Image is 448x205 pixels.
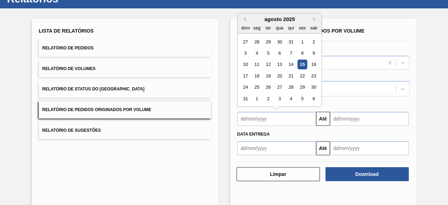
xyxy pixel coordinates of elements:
[241,60,250,69] div: Choose domingo, 10 de agosto de 2025
[313,17,318,22] button: Next Month
[237,167,320,181] button: Limpar
[309,23,318,33] div: sab
[241,37,250,47] div: Choose domingo, 27 de julho de 2025
[316,141,330,155] button: Até
[42,128,101,133] span: Relatório de Sugestões
[297,83,307,92] div: Choose sexta-feira, 29 de agosto de 2025
[263,23,273,33] div: ter
[275,94,284,103] div: Choose quarta-feira, 3 de setembro de 2025
[263,48,273,58] div: Choose terça-feira, 5 de agosto de 2025
[263,83,273,92] div: Choose terça-feira, 26 de agosto de 2025
[39,60,211,77] button: Relatório de Volumes
[309,83,318,92] div: Choose sábado, 30 de agosto de 2025
[42,87,145,91] span: Relatório de Status do [GEOGRAPHIC_DATA]
[275,23,284,33] div: qua
[286,60,295,69] div: Choose quinta-feira, 14 de agosto de 2025
[39,81,211,98] button: Relatório de Status do [GEOGRAPHIC_DATA]
[237,141,316,155] input: dd/mm/yyyy
[263,94,273,103] div: Choose terça-feira, 2 de setembro de 2025
[42,107,152,112] span: Relatório de Pedidos Originados por Volume
[252,37,261,47] div: Choose segunda-feira, 28 de julho de 2025
[286,37,295,47] div: Choose quinta-feira, 31 de julho de 2025
[39,122,211,139] button: Relatório de Sugestões
[309,71,318,81] div: Choose sábado, 23 de agosto de 2025
[252,71,261,81] div: Choose segunda-feira, 18 de agosto de 2025
[297,48,307,58] div: Choose sexta-feira, 8 de agosto de 2025
[238,16,322,22] div: agosto 2025
[240,36,319,104] div: month 2025-08
[275,71,284,81] div: Choose quarta-feira, 20 de agosto de 2025
[252,48,261,58] div: Choose segunda-feira, 4 de agosto de 2025
[241,71,250,81] div: Choose domingo, 17 de agosto de 2025
[297,71,307,81] div: Choose sexta-feira, 22 de agosto de 2025
[263,60,273,69] div: Choose terça-feira, 12 de agosto de 2025
[309,94,318,103] div: Choose sábado, 6 de setembro de 2025
[275,83,284,92] div: Choose quarta-feira, 27 de agosto de 2025
[263,37,273,47] div: Choose terça-feira, 29 de julho de 2025
[286,48,295,58] div: Choose quinta-feira, 7 de agosto de 2025
[241,23,250,33] div: dom
[275,48,284,58] div: Choose quarta-feira, 6 de agosto de 2025
[263,71,273,81] div: Choose terça-feira, 19 de agosto de 2025
[275,60,284,69] div: Choose quarta-feira, 13 de agosto de 2025
[252,23,261,33] div: seg
[241,48,250,58] div: Choose domingo, 3 de agosto de 2025
[39,101,211,118] button: Relatório de Pedidos Originados por Volume
[297,60,307,69] div: Choose sexta-feira, 15 de agosto de 2025
[252,83,261,92] div: Choose segunda-feira, 25 de agosto de 2025
[309,37,318,47] div: Choose sábado, 2 de agosto de 2025
[286,71,295,81] div: Choose quinta-feira, 21 de agosto de 2025
[309,48,318,58] div: Choose sábado, 9 de agosto de 2025
[325,167,409,181] button: Download
[316,112,330,126] button: Até
[286,94,295,103] div: Choose quinta-feira, 4 de setembro de 2025
[286,83,295,92] div: Choose quinta-feira, 28 de agosto de 2025
[297,23,307,33] div: sex
[297,94,307,103] div: Choose sexta-feira, 5 de setembro de 2025
[39,40,211,57] button: Relatório de Pedidos
[241,94,250,103] div: Choose domingo, 31 de agosto de 2025
[42,46,94,50] span: Relatório de Pedidos
[252,94,261,103] div: Choose segunda-feira, 1 de setembro de 2025
[237,132,270,137] span: Data entrega
[252,60,261,69] div: Choose segunda-feira, 11 de agosto de 2025
[286,23,295,33] div: qui
[275,37,284,47] div: Choose quarta-feira, 30 de julho de 2025
[309,60,318,69] div: Choose sábado, 16 de agosto de 2025
[241,83,250,92] div: Choose domingo, 24 de agosto de 2025
[42,66,96,71] span: Relatório de Volumes
[297,37,307,47] div: Choose sexta-feira, 1 de agosto de 2025
[241,17,246,22] button: Previous Month
[237,112,316,126] input: dd/mm/yyyy
[330,141,409,155] input: dd/mm/yyyy
[330,112,409,126] input: dd/mm/yyyy
[39,28,94,34] span: Lista de Relatórios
